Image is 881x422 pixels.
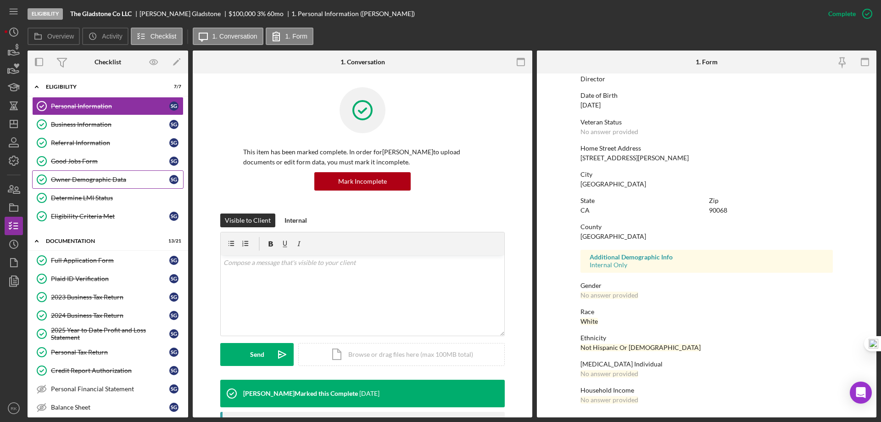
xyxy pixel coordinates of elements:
[165,238,181,244] div: 13 / 21
[193,28,263,45] button: 1. Conversation
[165,84,181,90] div: 7 / 7
[250,343,264,366] div: Send
[285,33,307,40] label: 1. Form
[51,326,169,341] div: 2025 Year to Date Profit and Loss Statement
[169,120,178,129] div: S G
[169,101,178,111] div: S G
[169,311,178,320] div: S G
[5,399,23,417] button: RK
[51,158,169,165] div: Good Jobs Form
[580,370,638,377] div: No answer provided
[709,207,727,214] div: 90068
[51,293,169,301] div: 2023 Business Tax Return
[32,343,184,361] a: Personal Tax ReturnSG
[51,349,169,356] div: Personal Tax Return
[32,134,184,152] a: Referral InformationSG
[51,275,169,282] div: Plaid ID Verification
[819,5,876,23] button: Complete
[828,5,856,23] div: Complete
[284,214,307,227] div: Internal
[869,339,878,349] img: one_i.png
[32,306,184,325] a: 2024 Business Tax ReturnSG
[47,33,74,40] label: Overview
[51,102,169,110] div: Personal Information
[28,28,80,45] button: Overview
[51,312,169,319] div: 2024 Business Tax Return
[580,308,833,315] div: Race
[229,10,256,17] span: $100,000
[28,8,63,20] div: Eligibility
[32,189,184,207] a: Determine LMI Status
[580,387,833,394] div: Household Income
[169,293,178,302] div: S G
[169,175,178,184] div: S G
[580,318,598,325] div: White
[359,390,379,397] time: 2025-09-23 23:16
[280,214,312,227] button: Internal
[32,325,184,343] a: 2025 Year to Date Profit and Loss StatementSG
[580,197,704,204] div: State
[82,28,128,45] button: Activity
[32,380,184,398] a: Personal Financial StatementSG
[51,367,169,374] div: Credit Report Authorization
[580,92,833,99] div: Date of Birth
[169,329,178,338] div: S G
[51,121,169,128] div: Business Information
[169,403,178,412] div: S G
[32,115,184,134] a: Business InformationSG
[46,84,158,90] div: Eligibility
[243,147,482,168] p: This item has been marked complete. In order for [PERSON_NAME] to upload documents or edit form d...
[169,256,178,265] div: S G
[580,154,689,162] div: [STREET_ADDRESS][PERSON_NAME]
[32,170,184,189] a: Owner Demographic DataSG
[11,406,17,411] text: RK
[580,396,638,404] div: No answer provided
[51,194,183,202] div: Determine LMI Status
[580,207,590,214] div: CA
[580,101,601,109] div: [DATE]
[580,292,638,299] div: No answer provided
[709,197,833,204] div: Zip
[51,213,169,220] div: Eligibility Criteria Met
[32,97,184,115] a: Personal InformationSG
[169,366,178,375] div: S G
[291,10,415,17] div: 1. Personal Information ([PERSON_NAME])
[102,33,122,40] label: Activity
[169,212,178,221] div: S G
[340,58,385,66] div: 1. Conversation
[580,180,646,188] div: [GEOGRAPHIC_DATA]
[169,384,178,394] div: S G
[151,33,177,40] label: Checklist
[580,128,638,135] div: No answer provided
[46,238,158,244] div: Documentation
[257,10,266,17] div: 3 %
[220,343,294,366] button: Send
[314,172,411,191] button: Mark Incomplete
[131,28,183,45] button: Checklist
[169,157,178,166] div: S G
[32,152,184,170] a: Good Jobs FormSG
[225,214,271,227] div: Visible to Client
[850,382,872,404] div: Open Intercom Messenger
[590,261,824,269] div: Internal Only
[169,274,178,283] div: S G
[580,282,833,289] div: Gender
[139,10,229,17] div: [PERSON_NAME] Gladstone
[580,334,833,342] div: Ethnicity
[51,139,169,146] div: Referral Information
[220,214,275,227] button: Visible to Client
[32,207,184,225] a: Eligibility Criteria MetSG
[169,348,178,357] div: S G
[580,75,605,83] div: Director
[51,176,169,183] div: Owner Demographic Data
[580,171,833,178] div: City
[32,270,184,288] a: Plaid ID VerificationSG
[266,28,313,45] button: 1. Form
[580,233,646,240] div: [GEOGRAPHIC_DATA]
[212,33,257,40] label: 1. Conversation
[580,360,833,368] div: [MEDICAL_DATA] Individual
[580,223,833,231] div: County
[590,253,824,261] div: Additional Demographic Info
[32,361,184,380] a: Credit Report AuthorizationSG
[169,138,178,147] div: S G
